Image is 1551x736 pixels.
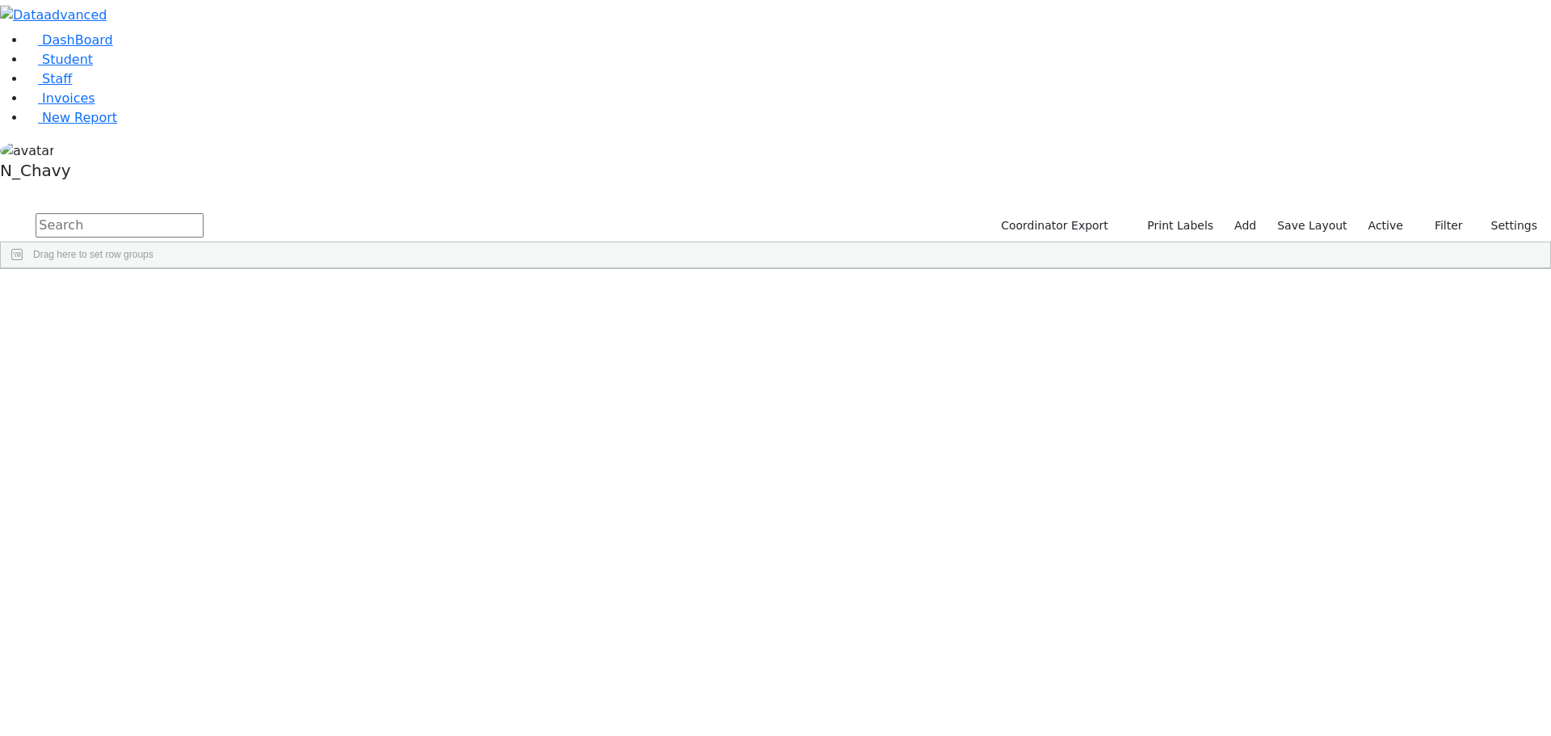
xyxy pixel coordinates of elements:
[42,52,93,67] span: Student
[1470,213,1545,238] button: Settings
[990,213,1116,238] button: Coordinator Export
[42,110,117,125] span: New Report
[26,90,95,106] a: Invoices
[1227,213,1263,238] a: Add
[33,249,153,260] span: Drag here to set row groups
[42,71,72,86] span: Staff
[26,110,117,125] a: New Report
[26,32,113,48] a: DashBoard
[1270,213,1354,238] button: Save Layout
[1414,213,1470,238] button: Filter
[36,213,204,238] input: Search
[1129,213,1221,238] button: Print Labels
[1361,213,1410,238] label: Active
[26,71,72,86] a: Staff
[26,52,93,67] a: Student
[42,90,95,106] span: Invoices
[42,32,113,48] span: DashBoard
